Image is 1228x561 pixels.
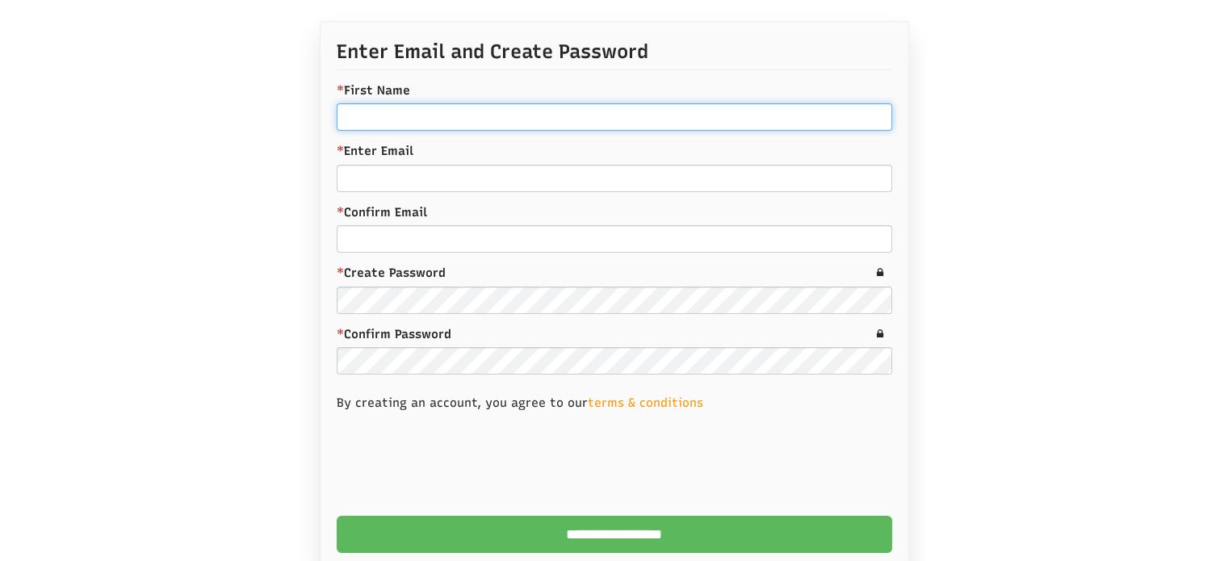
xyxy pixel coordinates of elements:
p: By creating an account, you agree to our [337,387,892,420]
label: Confirm Email [337,204,892,221]
a: terms & conditions [588,396,703,410]
label: Confirm Password [337,326,892,343]
label: Enter Email [337,143,892,160]
label: Create Password [337,265,892,282]
iframe: reCAPTCHA [337,441,582,504]
label: First Name [337,82,892,99]
p: Enter Email and Create Password [337,38,892,70]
